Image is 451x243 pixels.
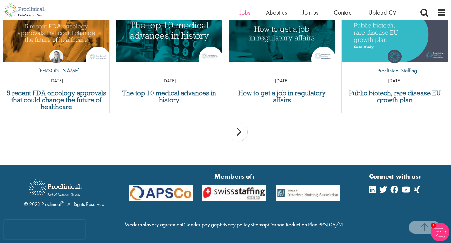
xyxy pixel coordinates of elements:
[229,7,335,62] a: Link to a post
[197,185,271,201] img: APSCo
[368,8,396,17] a: Upload CV
[431,223,436,228] span: 1
[342,77,448,85] p: [DATE]
[232,90,332,103] a: How to get a job in regulatory affairs
[345,90,444,103] a: Public biotech, rare disease EU growth plan
[61,200,64,205] sup: ®
[342,7,448,62] img: Public biotech, rare disease EU growth plan thumbnail
[24,175,87,201] img: Proclinical Recruitment
[4,220,85,239] iframe: reCAPTCHA
[124,185,198,201] img: APSCo
[116,7,222,62] a: Link to a post
[119,90,219,103] a: The top 10 medical advances in history
[3,7,109,62] img: 5 Recent FDA Oncology Approvals That Could Change The Future of Healthcare
[229,7,335,62] img: How to get a job in regulatory affairs
[116,77,222,85] p: [DATE]
[229,122,247,141] div: next
[34,67,80,75] p: [PERSON_NAME]
[373,50,417,78] a: Proclinical Staffing Proclinical Staffing
[3,77,109,85] p: [DATE]
[369,171,422,181] strong: Connect with us:
[124,221,183,228] a: Modern slavery agreement
[229,77,335,85] p: [DATE]
[268,221,344,228] a: Carbon Reduction Plan PPN 06/21
[49,50,63,63] img: Hannah Burke
[303,8,318,17] a: Join us
[116,7,222,62] img: Top 10 medical advances in history
[250,221,268,228] a: Sitemap
[7,90,106,110] a: 5 recent FDA oncology approvals that could change the future of healthcare
[342,7,448,62] a: Link to a post
[184,221,220,228] a: Gender pay gap
[271,185,345,201] img: APSCo
[3,7,109,62] a: Link to a post
[240,8,250,17] a: Jobs
[34,50,80,78] a: Hannah Burke [PERSON_NAME]
[431,223,449,241] img: Chatbot
[388,50,402,63] img: Proclinical Staffing
[373,67,417,75] p: Proclinical Staffing
[129,171,340,181] strong: Members of:
[266,8,287,17] a: About us
[220,221,250,228] a: Privacy policy
[334,8,353,17] a: Contact
[24,175,104,208] div: © 2023 Proclinical | All Rights Reserved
